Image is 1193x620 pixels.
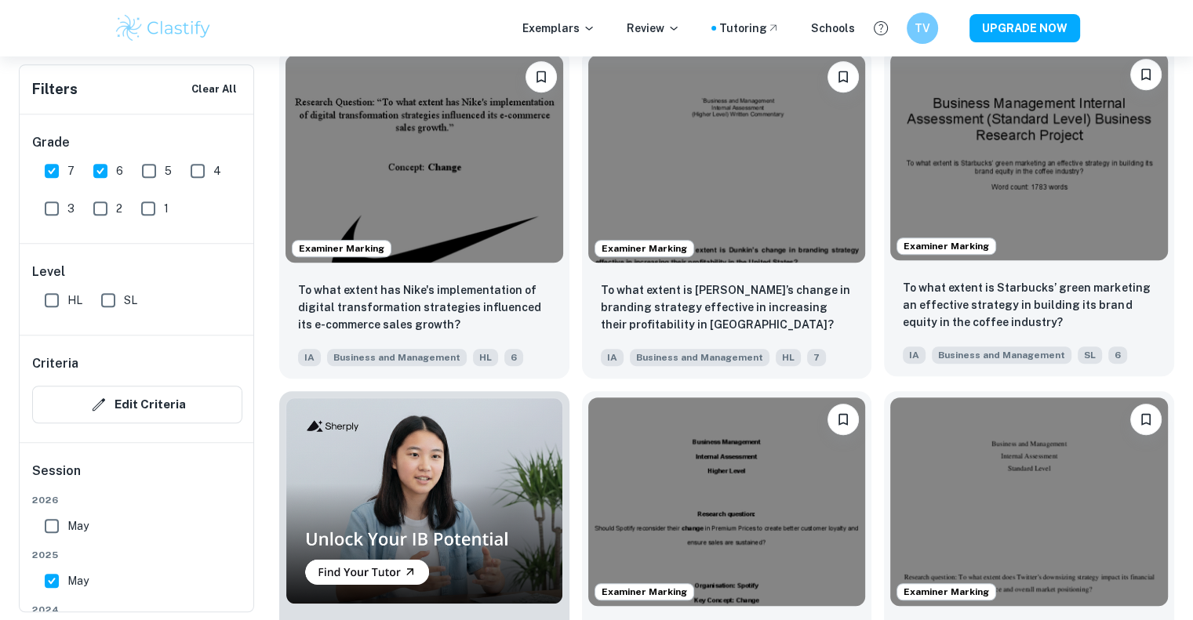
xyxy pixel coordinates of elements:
span: Business and Management [932,346,1071,364]
button: Bookmark [526,61,557,92]
button: TV [907,13,938,44]
h6: Grade [32,133,242,152]
button: Edit Criteria [32,386,242,423]
h6: Level [32,263,242,281]
span: IA [601,349,624,366]
p: To what extent is Starbucks’ green marketing an effective strategy in building its brand equity i... [903,279,1155,331]
button: Bookmark [827,404,859,435]
h6: Filters [32,78,78,100]
span: Examiner Marking [595,585,693,599]
img: Business and Management IA example thumbnail: To what extent has Nike's implementation [286,55,563,263]
span: SL [124,292,137,309]
span: Examiner Marking [595,241,693,256]
span: 3 [67,200,75,217]
p: Review [627,20,680,37]
span: 1 [164,200,169,217]
a: Examiner MarkingBookmarkTo what extent is Dunkin’s change in branding strategy effective in incre... [582,49,872,379]
span: 6 [1108,346,1127,364]
a: Examiner MarkingBookmarkTo what extent has Nike's implementation of digital transformation strate... [279,49,569,379]
h6: Session [32,462,242,493]
span: 7 [67,162,75,179]
span: Examiner Marking [293,241,391,256]
span: 2025 [32,548,242,562]
p: Exemplars [522,20,595,37]
img: Business and Management IA example thumbnail: To what extent does Twitter's downsizing [890,397,1168,605]
button: Help and Feedback [867,15,894,42]
span: 5 [165,162,172,179]
span: 6 [116,162,123,179]
span: 4 [213,162,221,179]
a: Tutoring [719,20,780,37]
img: Business and Management IA example thumbnail: To what extent is Dunkin’s change in bra [588,55,866,263]
span: Business and Management [327,349,467,366]
span: 7 [807,349,826,366]
img: Business and Management IA example thumbnail: To what extent is Starbucks’ green marke [890,53,1168,260]
span: IA [298,349,321,366]
img: Business and Management IA example thumbnail: Should Spotify reconsider their change i [588,397,866,605]
p: To what extent is Dunkin’s change in branding strategy effective in increasing their profitabilit... [601,281,853,333]
span: HL [776,349,801,366]
img: Thumbnail [286,397,563,604]
span: 6 [504,349,523,366]
a: Schools [811,20,855,37]
span: Business and Management [630,349,769,366]
h6: TV [913,20,931,37]
span: HL [67,292,82,309]
span: Examiner Marking [897,585,995,599]
button: Bookmark [827,61,859,92]
span: IA [903,346,926,364]
button: UPGRADE NOW [969,14,1080,42]
button: Bookmark [1130,404,1162,435]
button: Clear All [187,78,241,101]
span: Examiner Marking [897,239,995,253]
span: 2024 [32,603,242,617]
span: HL [473,349,498,366]
h6: Criteria [32,354,78,373]
img: Clastify logo [114,13,213,44]
a: Examiner MarkingBookmarkTo what extent is Starbucks’ green marketing an effective strategy in bui... [884,49,1174,379]
span: 2 [116,200,122,217]
span: SL [1078,346,1102,364]
span: 2026 [32,493,242,507]
button: Bookmark [1130,59,1162,90]
p: To what extent has Nike's implementation of digital transformation strategies influenced its e-co... [298,281,551,333]
span: May [67,572,89,589]
span: May [67,517,89,535]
